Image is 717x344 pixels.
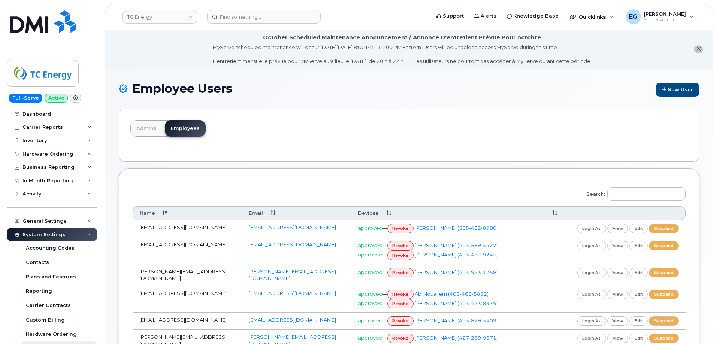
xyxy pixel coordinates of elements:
td: [EMAIL_ADDRESS][DOMAIN_NAME] [133,220,242,237]
span: approved [358,225,382,231]
a: Admins [130,120,163,137]
td: — — [351,286,538,313]
a: login as [577,316,606,326]
a: login as [577,290,606,299]
input: Search: [607,187,686,201]
a: [PERSON_NAME] (403-473-8979) [415,300,498,306]
a: Employees [165,120,206,137]
button: close notification [694,45,703,53]
a: suspend [649,268,679,277]
a: [EMAIL_ADDRESS][DOMAIN_NAME] [249,290,336,296]
a: [PERSON_NAME] (403-923-1758) [415,269,498,275]
a: [EMAIL_ADDRESS][DOMAIN_NAME] [249,224,336,230]
a: Ab Mouallem (403-463-5832) [415,291,488,297]
a: view [607,290,628,299]
td: — — [351,237,538,264]
a: login as [577,241,606,250]
a: view [607,316,628,326]
span: approved [358,300,382,306]
a: [PERSON_NAME] (403-589-5327) [415,242,498,248]
a: suspend [649,334,679,343]
a: revoke [387,290,414,299]
th: : activate to sort column ascending [538,206,686,220]
a: edit [629,224,648,233]
a: suspend [649,241,679,250]
span: approved [358,269,382,275]
a: [PERSON_NAME][EMAIL_ADDRESS][DOMAIN_NAME] [249,268,336,281]
td: [EMAIL_ADDRESS][DOMAIN_NAME] [133,237,242,264]
a: revoke [387,241,414,250]
a: view [607,241,628,250]
a: edit [629,316,648,326]
a: revoke [387,299,414,308]
h1: Employee Users [119,82,699,97]
span: approved [358,291,382,297]
a: revoke [387,316,414,326]
a: [PERSON_NAME] (403-462-9245) [415,252,498,258]
span: approved [358,317,382,323]
td: [PERSON_NAME][EMAIL_ADDRESS][DOMAIN_NAME] [133,264,242,286]
a: [EMAIL_ADDRESS][DOMAIN_NAME] [249,317,336,323]
div: MyServe scheduled maintenance will occur [DATE][DATE] 8:00 PM - 10:00 PM Eastern. Users will be u... [213,44,592,65]
span: approved [358,335,382,341]
a: [PERSON_NAME] (427-289-9571) [415,335,498,341]
th: Devices: activate to sort column ascending [351,206,538,220]
td: [EMAIL_ADDRESS][DOMAIN_NAME] [133,313,242,330]
th: Name: activate to sort column descending [133,206,242,220]
a: view [607,268,628,277]
th: Email: activate to sort column ascending [242,206,351,220]
a: login as [577,334,606,343]
a: login as [577,224,606,233]
a: view [607,224,628,233]
a: revoke [387,334,414,343]
a: edit [629,241,648,250]
a: revoke [387,250,414,260]
div: October Scheduled Maintenance Announcement / Annonce D'entretient Prévue Pour octobre [263,34,541,42]
td: — [351,220,538,237]
a: edit [629,290,648,299]
a: New User [656,83,699,97]
a: revoke [387,268,414,277]
a: edit [629,268,648,277]
a: edit [629,334,648,343]
a: view [607,334,628,343]
span: approved [358,242,382,248]
a: revoke [387,224,414,233]
td: — [351,313,538,330]
td: [EMAIL_ADDRESS][DOMAIN_NAME] [133,286,242,313]
a: suspend [649,224,679,233]
span: approved [358,252,382,258]
a: suspend [649,290,679,299]
a: [EMAIL_ADDRESS][DOMAIN_NAME] [249,241,336,247]
a: login as [577,268,606,277]
a: suspend [649,316,679,326]
label: Search: [581,182,686,203]
a: [PERSON_NAME] (555-402-8980) [415,225,498,231]
a: [PERSON_NAME] (403-829-5409) [415,317,498,323]
td: — [351,264,538,286]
